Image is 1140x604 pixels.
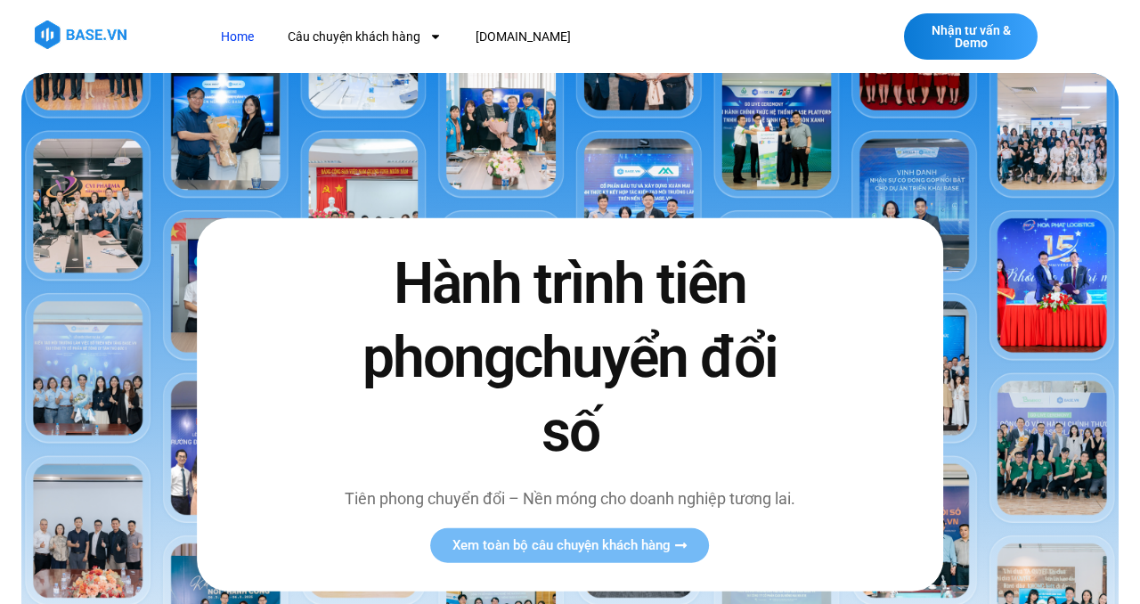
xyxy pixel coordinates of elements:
[904,13,1038,60] a: Nhận tư vấn & Demo
[922,24,1020,49] span: Nhận tư vấn & Demo
[208,20,267,53] a: Home
[334,486,806,510] p: Tiên phong chuyển đổi – Nền móng cho doanh nghiệp tương lai.
[274,20,455,53] a: Câu chuyện khách hàng
[462,20,584,53] a: [DOMAIN_NAME]
[514,324,778,465] span: chuyển đổi số
[334,246,806,469] h2: Hành trình tiên phong
[208,20,813,53] nav: Menu
[452,539,671,552] span: Xem toàn bộ câu chuyện khách hàng
[431,528,710,563] a: Xem toàn bộ câu chuyện khách hàng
